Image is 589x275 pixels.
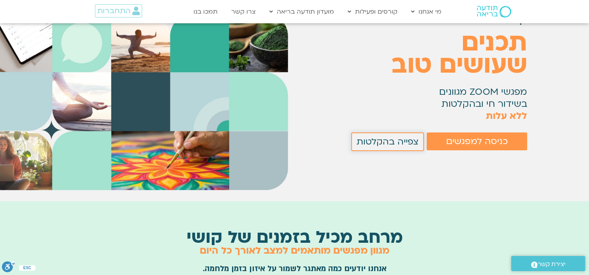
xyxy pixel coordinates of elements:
h1: תכנים שעושים טוב [391,31,527,76]
span: צפייה בהקלטות [357,137,418,147]
span: יצירת קשר [538,259,566,270]
span: התחברות [97,7,130,15]
img: תודעה בריאה [477,6,511,17]
a: צפייה בהקלטות [351,132,424,151]
a: קורסים ופעילות [344,4,401,19]
a: תמכו בנו [190,4,222,19]
a: מועדון תודעה בריאה [265,4,338,19]
span: כניסה למפגשים [446,136,508,146]
p: מפגשי ZOOM מגוונים בשידור חי ובהקלטות [339,86,527,122]
a: צרו קשר [227,4,260,19]
strong: אנחנו יודעים כמה מאתגר לשמור על איזון בזמן מלחמה. [203,263,387,274]
a: כניסה למפגשים [427,132,527,150]
h2: מגוון מפגשים מותאמים למצב לאורך כל היום [131,245,458,256]
span: ללא עלות [486,110,527,122]
a: התחברות [95,4,142,17]
a: מי אנחנו [407,4,445,19]
a: יצירת קשר [511,256,585,271]
h1: מרחב מכיל בזמנים של קושי [186,228,403,247]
